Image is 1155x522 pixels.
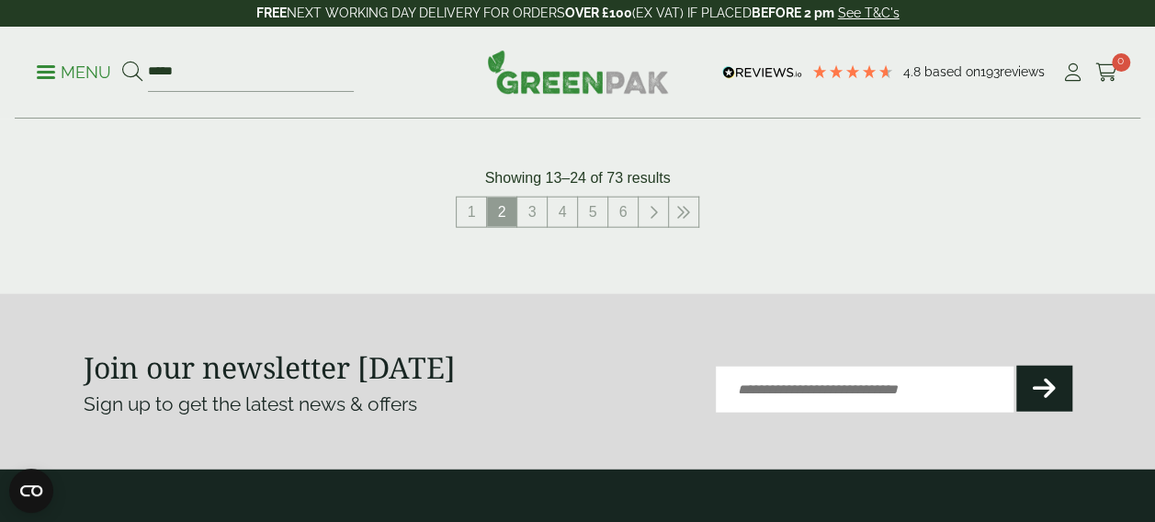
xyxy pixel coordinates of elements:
[37,62,111,84] p: Menu
[84,390,528,419] p: Sign up to get the latest news & offers
[457,198,486,227] a: 1
[722,66,802,79] img: REVIEWS.io
[517,198,547,227] a: 3
[752,6,834,20] strong: BEFORE 2 pm
[811,63,894,80] div: 4.8 Stars
[9,469,53,513] button: Open CMP widget
[903,64,924,79] span: 4.8
[565,6,632,20] strong: OVER £100
[608,198,638,227] a: 6
[37,62,111,80] a: Menu
[256,6,287,20] strong: FREE
[1000,64,1045,79] span: reviews
[1112,53,1130,72] span: 0
[548,198,577,227] a: 4
[1061,63,1084,82] i: My Account
[1095,59,1118,86] a: 0
[1095,63,1118,82] i: Cart
[485,167,671,189] p: Showing 13–24 of 73 results
[487,198,516,227] span: 2
[487,50,669,94] img: GreenPak Supplies
[838,6,900,20] a: See T&C's
[84,347,456,387] strong: Join our newsletter [DATE]
[578,198,607,227] a: 5
[924,64,980,79] span: Based on
[980,64,1000,79] span: 193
